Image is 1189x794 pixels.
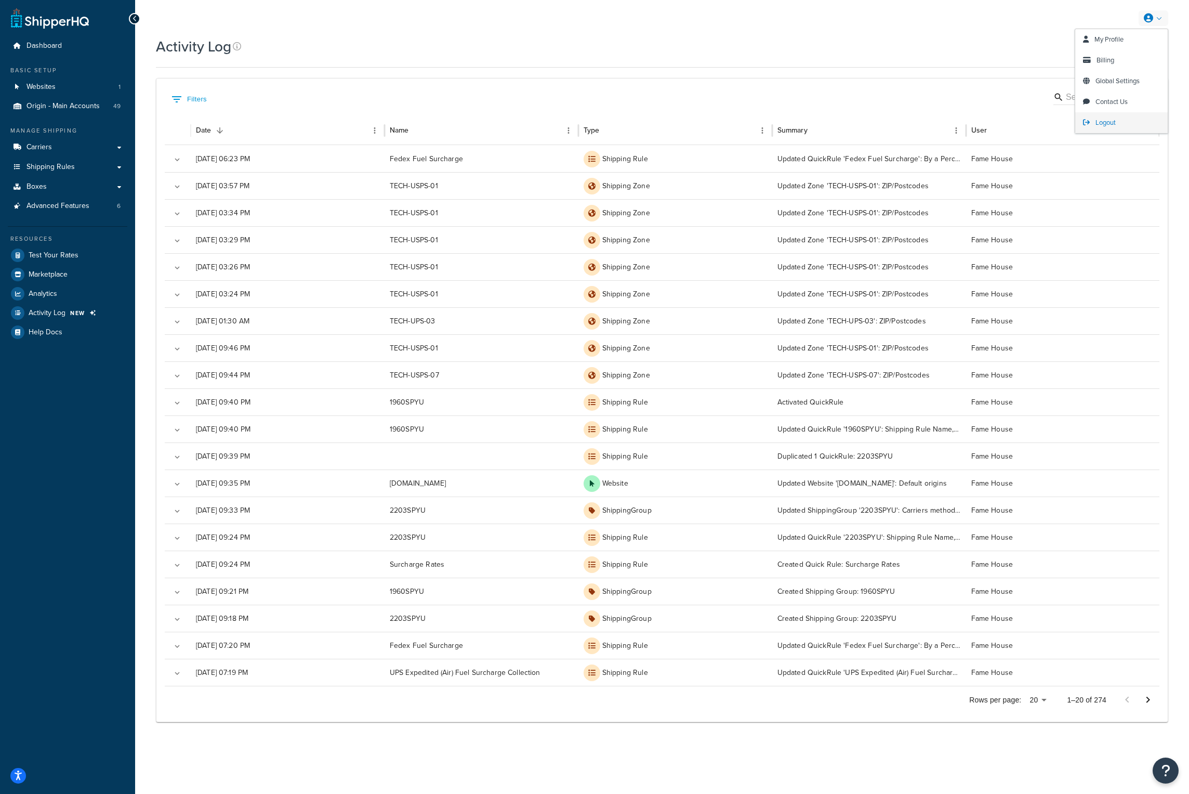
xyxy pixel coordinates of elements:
[170,261,184,275] button: Expand
[602,505,652,516] p: ShippingGroup
[772,659,966,686] div: Updated QuickRule 'UPS Expedited (Air) Fuel Surcharge Collection': By a Percentage
[8,265,127,284] li: Marketplace
[602,370,650,381] p: Shipping Zone
[385,497,578,524] div: 2203SPYU
[755,123,770,138] button: Menu
[1075,112,1168,133] a: Logout
[966,226,1160,253] div: Fame House
[602,235,650,245] p: Shipping Zone
[191,334,385,361] div: [DATE] 09:46 PM
[191,145,385,172] div: [DATE] 06:23 PM
[602,614,652,624] p: ShippingGroup
[966,551,1160,578] div: Fame House
[191,280,385,307] div: [DATE] 03:24 PM
[602,208,650,218] p: Shipping Zone
[191,361,385,388] div: [DATE] 09:44 PM
[772,145,966,172] div: Updated QuickRule 'Fedex Fuel Surcharge': By a Percentage
[1138,689,1158,710] button: Go to next page
[8,77,127,97] a: Websites 1
[966,659,1160,686] div: Fame House
[772,632,966,659] div: Updated QuickRule 'Fedex Fuel Surcharge': By a Percentage
[385,578,578,605] div: 1960SPYU
[29,251,78,260] span: Test Your Rates
[966,415,1160,442] div: Fame House
[966,334,1160,361] div: Fame House
[390,125,409,136] div: Name
[170,612,184,627] button: Expand
[385,415,578,442] div: 1960SPYU
[27,83,56,92] span: Websites
[170,531,184,545] button: Expand
[966,632,1160,659] div: Fame House
[772,442,966,470] div: Duplicated 1 QuickRule: 2203SPYU
[385,280,578,307] div: TECH-USPS-01
[367,123,382,138] button: Menu
[1095,97,1128,107] span: Contact Us
[8,246,127,265] a: Test Your Rates
[772,172,966,199] div: Updated Zone 'TECH-USPS-01': ZIP/Postcodes
[8,304,127,322] a: Activity Log NEW
[191,415,385,442] div: [DATE] 09:40 PM
[966,388,1160,415] div: Fame House
[966,442,1160,470] div: Fame House
[1067,695,1106,705] p: 1–20 of 274
[385,632,578,659] div: Fedex Fuel Surcharge
[27,163,75,172] span: Shipping Rules
[602,262,650,272] p: Shipping Zone
[170,477,184,491] button: Expand
[8,158,127,177] a: Shipping Rules
[385,524,578,551] div: 2203SPYU
[8,177,127,197] li: Boxes
[949,123,963,138] button: Menu
[1025,693,1050,708] div: 20
[385,470,578,497] div: paige-sandbox.myshopify.com
[29,328,62,337] span: Help Docs
[8,197,127,216] li: Advanced Features
[772,361,966,388] div: Updated Zone 'TECH-USPS-07': ZIP/Postcodes
[8,304,127,322] li: Activity Log
[385,605,578,632] div: 2203SPYU
[385,307,578,334] div: TECH-UPS-03
[8,36,127,56] li: Dashboard
[8,97,127,116] a: Origin - Main Accounts 49
[602,478,628,489] p: Website
[1053,89,1157,107] div: Search
[1153,758,1179,784] button: Open Resource Center
[8,126,127,135] div: Manage Shipping
[1075,71,1168,92] a: Global Settings
[213,123,227,138] button: Sort
[602,668,648,678] p: Shipping Rule
[191,470,385,497] div: [DATE] 09:35 PM
[191,388,385,415] div: [DATE] 09:40 PM
[170,369,184,383] button: Expand
[966,172,1160,199] div: Fame House
[772,334,966,361] div: Updated Zone 'TECH-USPS-01': ZIP/Postcodes
[385,226,578,253] div: TECH-USPS-01
[8,323,127,342] a: Help Docs
[385,361,578,388] div: TECH-USPS-07
[169,91,209,108] button: Show filters
[1075,29,1168,50] a: My Profile
[170,152,184,167] button: Expand
[772,415,966,442] div: Updated QuickRule '1960SPYU': Shipping Rule Name, Internal Description (optional), By a Flat Rate...
[1075,50,1168,71] a: Billing
[170,666,184,681] button: Expand
[191,497,385,524] div: [DATE] 09:33 PM
[8,235,127,243] div: Resources
[966,470,1160,497] div: Fame House
[191,172,385,199] div: [DATE] 03:57 PM
[70,309,85,317] span: NEW
[8,66,127,75] div: Basic Setup
[29,309,65,318] span: Activity Log
[113,102,121,111] span: 49
[969,695,1021,705] p: Rows per page:
[772,280,966,307] div: Updated Zone 'TECH-USPS-01': ZIP/Postcodes
[8,284,127,303] li: Analytics
[772,578,966,605] div: Created Shipping Group: 1960SPYU
[772,470,966,497] div: Updated Website 'paige-sandbox.myshopify.com': Default origins
[385,145,578,172] div: Fedex Fuel Surcharge
[772,497,966,524] div: Updated ShippingGroup '2203SPYU': Carriers methods codes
